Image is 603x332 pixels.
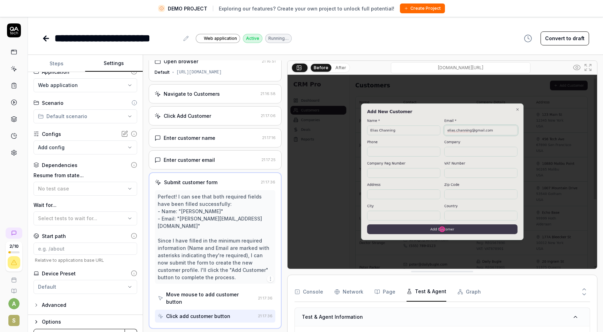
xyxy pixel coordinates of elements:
[42,99,64,107] div: Scenario
[28,55,85,72] button: Steps
[9,244,18,248] span: 2 / 10
[168,5,207,12] span: DEMO PROJECT
[166,312,230,320] div: Click add customer button
[33,258,137,263] span: Relative to applications base URL
[33,172,137,179] label: Resume from state...
[38,215,97,221] span: Select tests to wait for...
[262,135,276,140] time: 21:17:16
[42,318,137,326] div: Options
[166,291,255,305] div: Move mouse to add customer button
[260,91,276,96] time: 21:16:58
[571,62,582,73] button: Show all interative elements
[164,179,217,186] div: Submit customer form
[3,309,25,327] button: S
[457,282,481,302] button: Graph
[288,75,597,269] img: Screenshot
[265,34,292,43] div: Running…
[334,282,363,302] button: Network
[42,301,66,309] div: Advanced
[42,270,76,277] div: Device Preset
[33,318,137,326] button: Options
[33,301,66,309] button: Advanced
[155,310,275,323] button: Click add customer button21:17:36
[38,186,69,192] span: No test case
[164,90,220,98] div: Navigate to Customers
[582,62,594,73] button: Open in full screen
[262,59,276,64] time: 21:16:51
[164,58,198,65] div: Open browser
[219,5,394,12] span: Exploring our features? Create your own project to unlock full potential!
[295,282,323,302] button: Console
[42,130,61,138] div: Configs
[38,113,87,120] div: Default scenario
[333,64,349,72] button: After
[196,34,240,43] a: Web application
[33,109,137,123] button: Default scenario
[8,315,20,326] span: S
[8,298,20,309] button: a
[42,232,66,240] div: Start path
[311,64,331,71] button: Before
[33,182,137,196] button: No test case
[38,81,78,89] span: Web application
[6,228,22,239] a: New conversation
[33,280,137,294] button: Default
[520,31,536,45] button: View version history
[302,313,363,320] h3: Test & Agent Information
[374,282,395,302] button: Page
[3,283,25,294] a: Documentation
[38,283,56,290] div: Default
[33,201,137,209] label: Wait for...
[85,55,142,72] button: Settings
[42,161,77,169] div: Dependencies
[407,282,446,302] button: Test & Agent
[33,211,137,225] button: Select tests to wait for...
[155,69,170,75] div: Default
[33,78,137,92] button: Web application
[177,69,222,75] div: [URL][DOMAIN_NAME]
[243,34,262,43] div: Active
[3,272,25,283] a: Book a call with us
[155,288,275,308] button: Move mouse to add customer button21:17:36
[33,243,137,255] input: e.g. /about
[164,112,211,120] div: Click Add Customer
[258,296,273,301] time: 21:17:36
[261,113,276,118] time: 21:17:06
[541,31,589,45] button: Convert to draft
[164,134,215,142] div: Enter customer name
[261,157,276,162] time: 21:17:25
[204,35,237,42] span: Web application
[158,193,273,281] div: Perfect! I can see that both required fields have been filled successfully: - Name: "[PERSON_NAME...
[261,180,275,185] time: 21:17:36
[258,313,273,318] time: 21:17:36
[164,156,215,164] div: Enter customer email
[400,3,445,13] button: Create Project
